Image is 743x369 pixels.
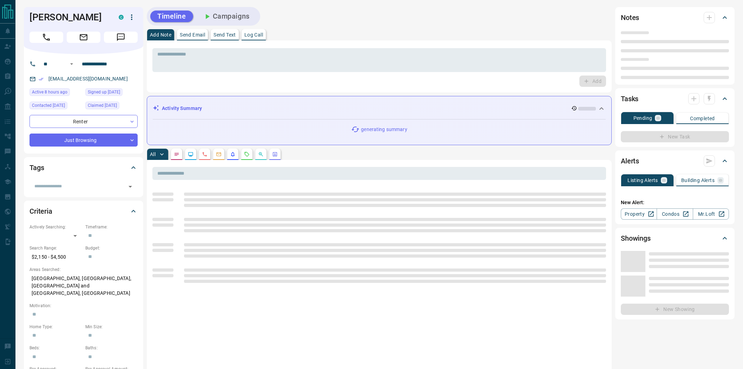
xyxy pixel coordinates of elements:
a: Mr.Loft [693,208,729,220]
div: Tasks [621,90,729,107]
p: Areas Searched: [29,266,138,273]
div: Notes [621,9,729,26]
p: Min Size: [85,324,138,330]
div: Renter [29,115,138,128]
svg: Notes [174,151,179,157]
h2: Tasks [621,93,638,104]
p: Actively Searching: [29,224,82,230]
p: Listing Alerts [627,178,658,183]
div: Sun Apr 13 2025 [85,102,138,111]
h2: Showings [621,233,651,244]
p: New Alert: [621,199,729,206]
h1: [PERSON_NAME] [29,12,108,23]
p: Send Text [213,32,236,37]
h2: Alerts [621,155,639,167]
svg: Listing Alerts [230,151,236,157]
p: All [150,152,156,157]
svg: Calls [202,151,208,157]
p: Budget: [85,245,138,251]
svg: Requests [244,151,250,157]
svg: Agent Actions [272,151,278,157]
p: Building Alerts [681,178,715,183]
span: Email [67,32,100,43]
div: condos.ca [119,15,124,20]
p: generating summary [361,126,407,133]
div: Activity Summary [153,102,606,115]
a: Property [621,208,657,220]
p: Search Range: [29,245,82,251]
span: Contacted [DATE] [32,102,65,109]
div: Just Browsing [29,134,138,147]
p: Activity Summary [162,105,202,112]
p: Log Call [244,32,263,37]
svg: Email Verified [39,77,44,82]
p: Send Email [180,32,205,37]
h2: Criteria [29,206,52,217]
span: Claimed [DATE] [88,102,117,109]
button: Timeline [150,11,193,22]
div: Thu Sep 11 2025 [29,102,82,111]
button: Campaigns [196,11,257,22]
p: Motivation: [29,303,138,309]
p: Timeframe: [85,224,138,230]
span: Active 8 hours ago [32,89,67,96]
p: Beds: [29,345,82,351]
div: Showings [621,230,729,247]
button: Open [67,60,76,68]
div: Tags [29,159,138,176]
p: [GEOGRAPHIC_DATA], [GEOGRAPHIC_DATA], [GEOGRAPHIC_DATA] and [GEOGRAPHIC_DATA], [GEOGRAPHIC_DATA] [29,273,138,299]
h2: Notes [621,12,639,23]
p: Baths: [85,345,138,351]
p: $2,150 - $4,500 [29,251,82,263]
a: Condos [657,208,693,220]
div: Criteria [29,203,138,220]
h2: Tags [29,162,44,173]
div: Fri Sep 12 2025 [29,88,82,98]
svg: Lead Browsing Activity [188,151,193,157]
span: Call [29,32,63,43]
button: Open [125,182,135,192]
a: [EMAIL_ADDRESS][DOMAIN_NAME] [48,76,128,82]
span: Message [104,32,138,43]
span: Signed up [DATE] [88,89,120,96]
div: Sat Apr 12 2025 [85,88,138,98]
div: Alerts [621,153,729,169]
p: Pending [633,116,652,121]
p: Home Type: [29,324,82,330]
p: Add Note [150,32,171,37]
p: Completed [690,116,715,121]
svg: Opportunities [258,151,264,157]
svg: Emails [216,151,222,157]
